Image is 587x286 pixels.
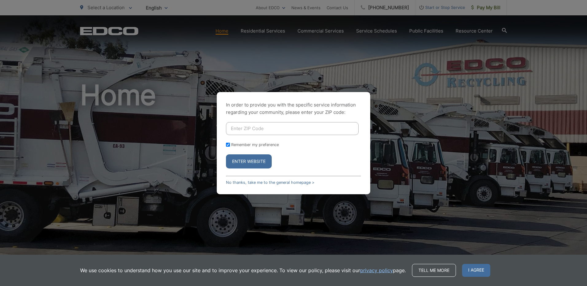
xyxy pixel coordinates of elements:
[226,180,314,185] a: No thanks, take me to the general homepage >
[226,101,361,116] p: In order to provide you with the specific service information regarding your community, please en...
[360,267,393,274] a: privacy policy
[226,122,359,135] input: Enter ZIP Code
[226,154,272,168] button: Enter Website
[231,142,279,147] label: Remember my preference
[462,264,490,277] span: I agree
[412,264,456,277] a: Tell me more
[80,267,406,274] p: We use cookies to understand how you use our site and to improve your experience. To view our pol...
